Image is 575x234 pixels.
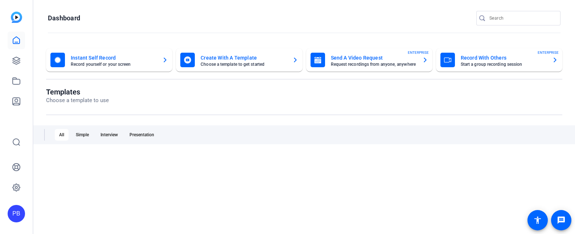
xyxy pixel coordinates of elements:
div: All [55,129,69,141]
button: Instant Self RecordRecord yourself or your screen [46,48,172,72]
button: Send A Video RequestRequest recordings from anyone, anywhereENTERPRISE [306,48,432,72]
div: Presentation [125,129,159,141]
mat-card-title: Record With Others [461,53,546,62]
img: blue-gradient.svg [11,12,22,23]
mat-card-subtitle: Choose a template to get started [201,62,286,66]
input: Search [489,14,555,23]
button: Create With A TemplateChoose a template to get started [176,48,302,72]
mat-card-subtitle: Start a group recording session [461,62,546,66]
span: ENTERPRISE [408,50,429,55]
mat-card-subtitle: Record yourself or your screen [71,62,156,66]
h1: Dashboard [48,14,80,23]
mat-card-subtitle: Request recordings from anyone, anywhere [331,62,416,66]
span: ENTERPRISE [538,50,559,55]
mat-card-title: Instant Self Record [71,53,156,62]
mat-card-title: Create With A Template [201,53,286,62]
button: Record With OthersStart a group recording sessionENTERPRISE [436,48,562,72]
mat-icon: accessibility [533,216,542,225]
div: PB [8,205,25,222]
h1: Templates [46,88,109,96]
mat-icon: message [557,216,566,225]
p: Choose a template to use [46,96,109,105]
div: Simple [71,129,93,141]
div: Interview [96,129,122,141]
mat-card-title: Send A Video Request [331,53,416,62]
